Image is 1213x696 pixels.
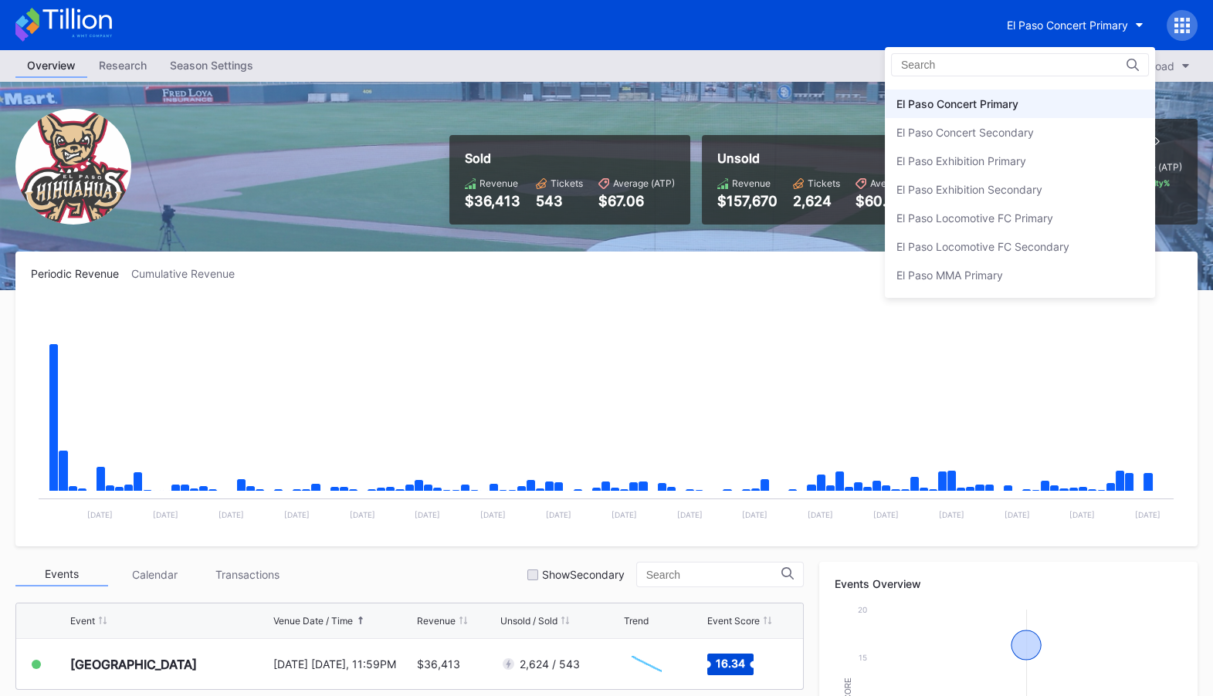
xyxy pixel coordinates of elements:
div: El Paso Concert Secondary [896,126,1034,139]
div: El Paso Locomotive FC Secondary [896,240,1069,253]
div: El Paso Exhibition Secondary [896,183,1042,196]
input: Search [901,59,1036,71]
div: El Paso Exhibition Primary [896,154,1026,167]
div: El Paso MMA Primary [896,269,1003,282]
div: El Paso Locomotive FC Primary [896,211,1053,225]
div: El Paso Concert Primary [896,97,1018,110]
